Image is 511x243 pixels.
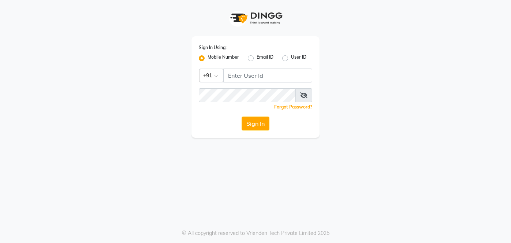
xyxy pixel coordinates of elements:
[223,69,312,82] input: Username
[291,54,306,63] label: User ID
[257,54,273,63] label: Email ID
[208,54,239,63] label: Mobile Number
[242,117,269,130] button: Sign In
[274,104,312,110] a: Forgot Password?
[199,88,296,102] input: Username
[199,44,227,51] label: Sign In Using:
[226,7,285,29] img: logo1.svg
